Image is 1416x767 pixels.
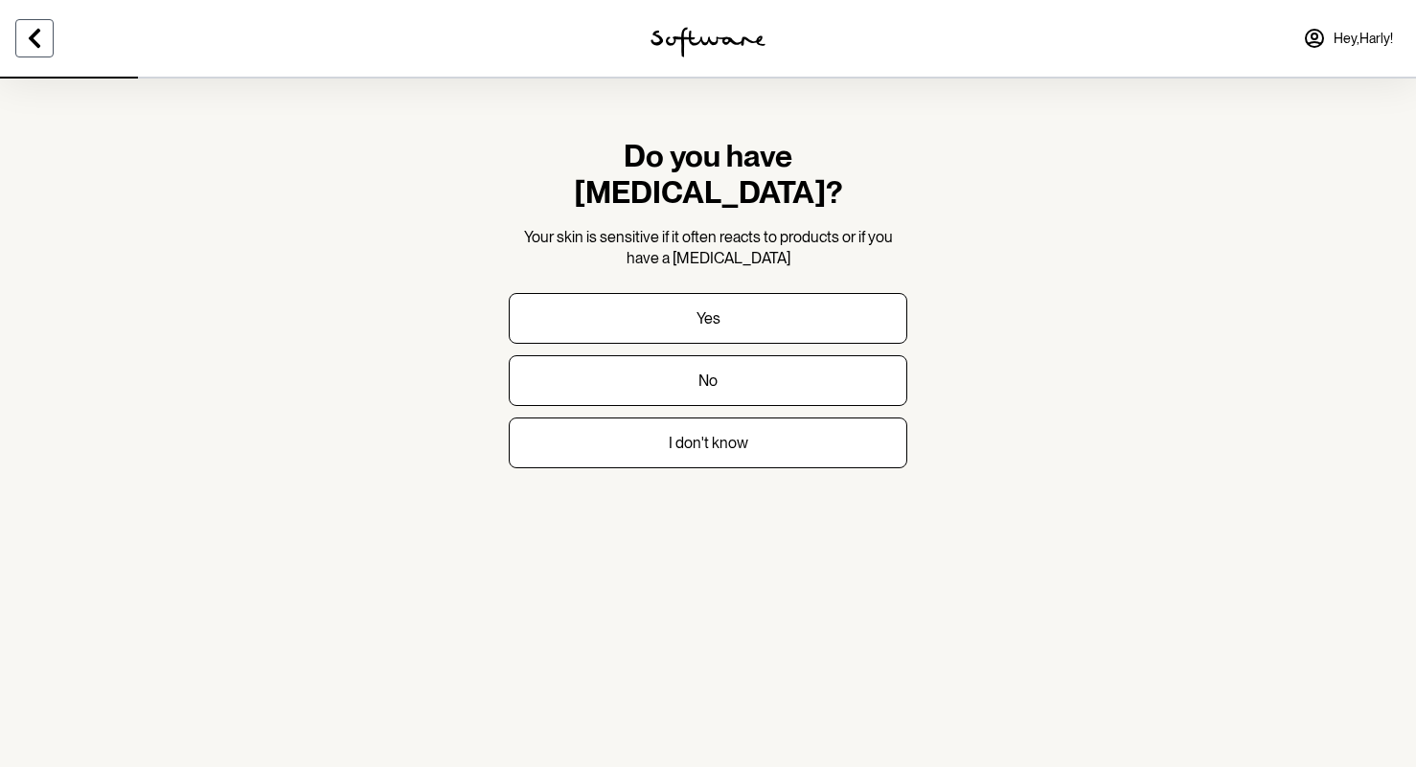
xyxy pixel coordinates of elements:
img: software logo [651,27,765,57]
span: Hey, Harly ! [1334,31,1393,47]
button: I don't know [509,417,907,468]
p: I don't know [669,434,748,452]
button: Yes [509,293,907,344]
a: Hey,Harly! [1291,15,1405,61]
h1: Do you have [MEDICAL_DATA]? [509,138,907,212]
button: No [509,355,907,406]
p: No [698,372,718,390]
span: Your skin is sensitive if it often reacts to products or if you have a [MEDICAL_DATA] [524,228,893,267]
p: Yes [697,309,720,327]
